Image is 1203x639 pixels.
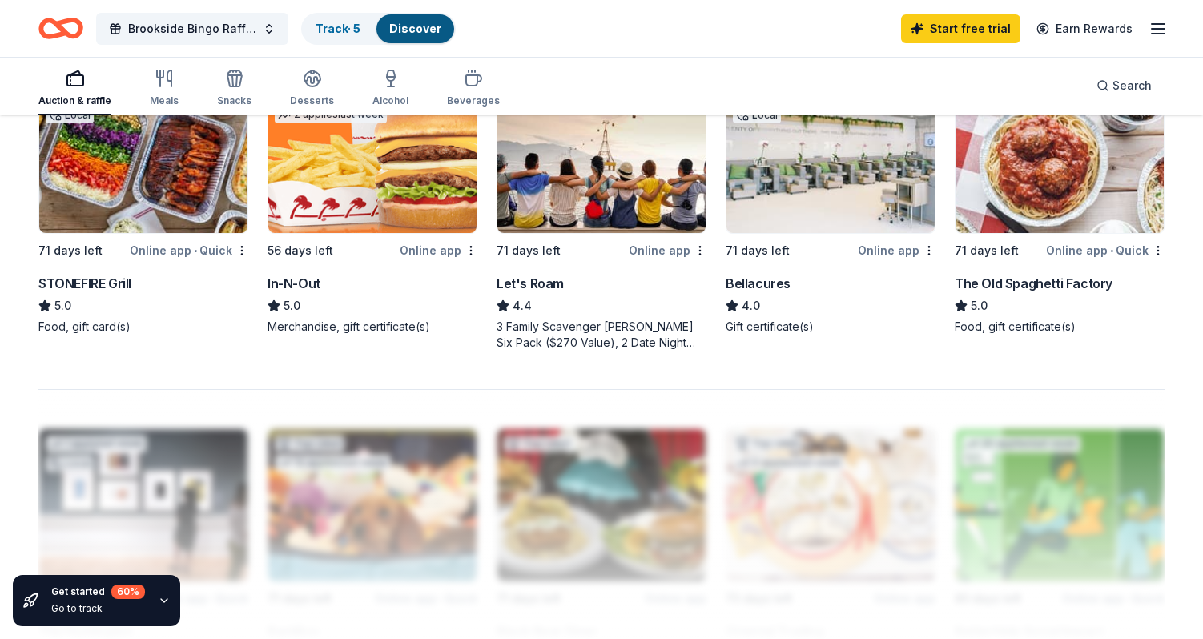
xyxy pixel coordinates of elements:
[742,296,760,315] span: 4.0
[497,274,564,293] div: Let's Roam
[51,585,145,599] div: Get started
[726,80,935,335] a: Image for Bellacures1 applylast weekLocal71 days leftOnline appBellacures4.0Gift certificate(s)
[290,94,334,107] div: Desserts
[38,274,131,293] div: STONEFIRE Grill
[316,22,360,35] a: Track· 5
[284,296,300,315] span: 5.0
[858,240,935,260] div: Online app
[1046,240,1165,260] div: Online app Quick
[372,62,408,115] button: Alcohol
[217,94,251,107] div: Snacks
[128,19,256,38] span: Brookside Bingo Raffle and Silent Auction
[372,94,408,107] div: Alcohol
[150,94,179,107] div: Meals
[54,296,71,315] span: 5.0
[726,319,935,335] div: Gift certificate(s)
[268,241,333,260] div: 56 days left
[447,62,500,115] button: Beverages
[268,80,477,335] a: Image for In-N-OutTop rated2 applieslast week56 days leftOnline appIn-N-Out5.0Merchandise, gift c...
[726,274,791,293] div: Bellacures
[38,10,83,47] a: Home
[268,81,477,233] img: Image for In-N-Out
[51,602,145,615] div: Go to track
[955,274,1112,293] div: The Old Spaghetti Factory
[901,14,1020,43] a: Start free trial
[130,240,248,260] div: Online app Quick
[111,585,145,599] div: 60 %
[1027,14,1142,43] a: Earn Rewards
[400,240,477,260] div: Online app
[629,240,706,260] div: Online app
[447,94,500,107] div: Beverages
[497,81,706,233] img: Image for Let's Roam
[268,319,477,335] div: Merchandise, gift certificate(s)
[290,62,334,115] button: Desserts
[39,81,247,233] img: Image for STONEFIRE Grill
[268,274,320,293] div: In-N-Out
[38,94,111,107] div: Auction & raffle
[956,81,1164,233] img: Image for The Old Spaghetti Factory
[1084,70,1165,102] button: Search
[194,244,197,257] span: •
[497,319,706,351] div: 3 Family Scavenger [PERSON_NAME] Six Pack ($270 Value), 2 Date Night Scavenger [PERSON_NAME] Two ...
[301,13,456,45] button: Track· 5Discover
[971,296,988,315] span: 5.0
[38,241,103,260] div: 71 days left
[497,80,706,351] a: Image for Let's Roam1 applylast week71 days leftOnline appLet's Roam4.43 Family Scavenger [PERSON...
[955,241,1019,260] div: 71 days left
[1112,76,1152,95] span: Search
[38,80,248,335] a: Image for STONEFIRE Grill1 applylast weekLocal71 days leftOnline app•QuickSTONEFIRE Grill5.0Food,...
[955,80,1165,335] a: Image for The Old Spaghetti Factory5 applieslast week71 days leftOnline app•QuickThe Old Spaghett...
[389,22,441,35] a: Discover
[497,241,561,260] div: 71 days left
[513,296,532,315] span: 4.4
[1110,244,1113,257] span: •
[150,62,179,115] button: Meals
[96,13,288,45] button: Brookside Bingo Raffle and Silent Auction
[955,319,1165,335] div: Food, gift certificate(s)
[217,62,251,115] button: Snacks
[38,319,248,335] div: Food, gift card(s)
[726,241,790,260] div: 71 days left
[726,81,935,233] img: Image for Bellacures
[38,62,111,115] button: Auction & raffle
